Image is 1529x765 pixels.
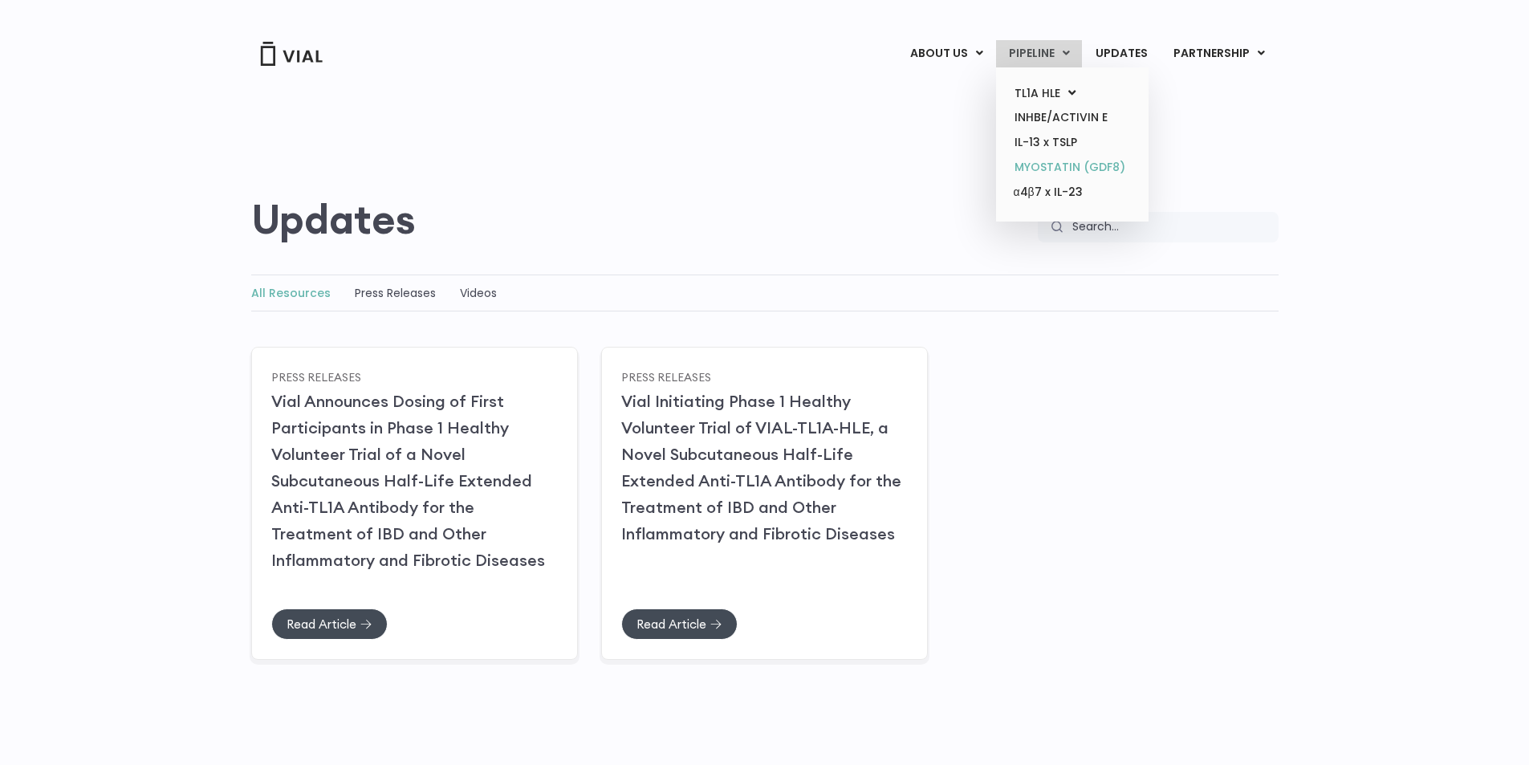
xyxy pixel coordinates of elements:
img: Vial Logo [259,42,323,66]
a: TL1A HLEMenu Toggle [1002,81,1142,106]
span: Read Article [287,618,356,630]
a: Press Releases [621,369,711,384]
a: Vial Initiating Phase 1 Healthy Volunteer Trial of VIAL-TL1A-HLE, a Novel Subcutaneous Half-Life ... [621,391,901,543]
a: INHBE/ACTIVIN E [1002,105,1142,130]
a: Vial Announces Dosing of First Participants in Phase 1 Healthy Volunteer Trial of a Novel Subcuta... [271,391,545,570]
input: Search... [1063,212,1279,242]
a: Press Releases [355,285,436,301]
a: Read Article [621,608,738,640]
a: PIPELINEMenu Toggle [996,40,1082,67]
a: Press Releases [271,369,361,384]
a: α4β7 x IL-23 [1002,180,1142,205]
a: Read Article [271,608,388,640]
a: IL-13 x TSLP [1002,130,1142,155]
a: All Resources [251,285,331,301]
a: ABOUT USMenu Toggle [897,40,995,67]
a: PARTNERSHIPMenu Toggle [1161,40,1278,67]
span: Read Article [636,618,706,630]
a: Videos [460,285,497,301]
a: MYOSTATIN (GDF8) [1002,155,1142,180]
a: UPDATES [1083,40,1160,67]
h2: Updates [251,196,416,242]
